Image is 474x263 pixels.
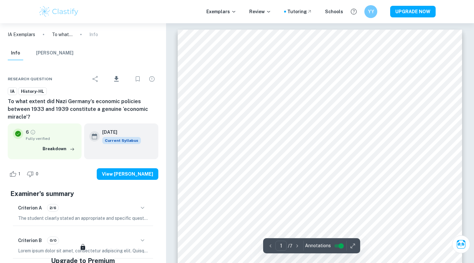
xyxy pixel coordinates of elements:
[8,169,24,179] div: Like
[390,6,436,17] button: UPGRADE NOW
[15,171,24,177] span: 1
[364,5,377,18] button: YY
[288,242,292,249] p: / 7
[52,31,73,38] p: To what extent did Nazi Germany’s economic policies between 1933 and 1939 constitute a genuine ‘e...
[26,136,76,141] span: Fully verified
[89,73,102,85] div: Share
[89,31,98,38] p: Info
[8,76,52,82] span: Research question
[41,144,76,154] button: Breakdown
[18,215,148,222] p: The student clearly stated an appropriate and specific question for the historical investigation,...
[8,98,158,121] h6: To what extent did Nazi Germany’s economic policies between 1933 and 1939 constitute a genuine ‘e...
[8,87,17,95] a: IA
[38,5,79,18] img: Clastify logo
[102,129,136,136] h6: [DATE]
[8,31,35,38] a: IA Exemplars
[131,73,144,85] div: Bookmark
[19,88,46,95] span: History-HL
[102,137,141,144] span: Current Syllabus
[206,8,236,15] p: Exemplars
[30,129,36,135] a: Grade fully verified
[18,87,47,95] a: History-HL
[452,235,470,253] button: Ask Clai
[8,46,23,60] button: Info
[47,205,58,211] span: 2/6
[36,46,74,60] button: [PERSON_NAME]
[32,171,42,177] span: 0
[26,129,29,136] p: 6
[305,242,331,249] span: Annotations
[325,8,343,15] a: Schools
[367,8,375,15] h6: YY
[348,6,359,17] button: Help and Feedback
[287,8,312,15] a: Tutoring
[97,168,158,180] button: View [PERSON_NAME]
[145,73,158,85] div: Report issue
[18,204,42,211] h6: Criterion A
[102,137,141,144] div: This exemplar is based on the current syllabus. Feel free to refer to it for inspiration/ideas wh...
[25,169,42,179] div: Dislike
[249,8,271,15] p: Review
[10,189,156,199] h5: Examiner's summary
[103,71,130,87] div: Download
[8,88,17,95] span: IA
